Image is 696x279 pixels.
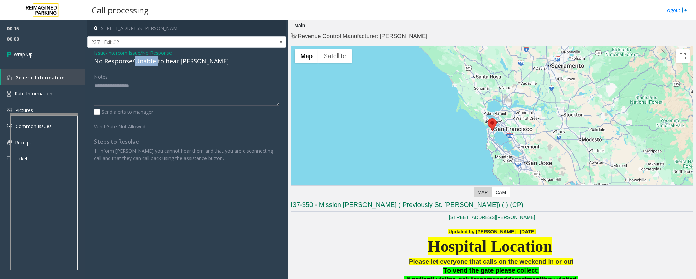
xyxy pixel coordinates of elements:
span: To vend the gate please collect: [443,267,539,274]
span: Issue [94,49,106,56]
img: 'icon' [7,91,11,97]
img: 'icon' [7,124,12,129]
div: Main [292,20,307,31]
label: CAM [492,187,510,197]
a: General Information [1,69,85,85]
h3: Call processing [88,2,152,18]
span: Intercom Issue/No Response [107,49,172,56]
img: 'icon' [7,108,12,112]
p: 1. Inform [PERSON_NAME] you cannot hear them and that you are disconnecting call and that they ca... [94,147,279,162]
label: Notes: [94,71,109,80]
label: Vend Gate Not Allowed [92,120,171,130]
b: Updated by [PERSON_NAME] - [DATE] [448,229,535,234]
span: Pictures [15,107,33,113]
span: Please let everyone that calls on the weekend in or out [409,258,573,265]
span: - [106,50,172,56]
button: Show street map [295,49,318,63]
button: Toggle fullscreen view [676,49,690,63]
span: Rate Information [15,90,52,97]
h4: Revenue Control Manufacturer: [PERSON_NAME] [291,32,693,40]
a: Logout [664,6,688,14]
img: 'icon' [7,75,12,80]
label: Map [474,187,492,197]
div: 3555 Cesar Chavez, San Francisco, CA [488,118,497,131]
span: Wrap Up [14,51,33,58]
h4: [STREET_ADDRESS][PERSON_NAME] [87,20,286,36]
span: General Information [15,74,65,81]
span: Hospital Location [428,237,552,255]
img: 'icon' [7,140,12,145]
img: 'icon' [7,155,11,162]
h4: Steps to Resolve [94,138,279,145]
h3: I37-350 - Mission [PERSON_NAME] ( Previously St. [PERSON_NAME]) (I) (CP) [291,200,693,212]
img: logout [682,6,688,14]
span: 237 - Exit #2 [88,37,246,48]
a: [STREET_ADDRESS][PERSON_NAME] [449,215,535,220]
button: Show satellite imagery [318,49,352,63]
div: No Response/Unable to hear [PERSON_NAME] [94,56,279,66]
label: Send alerts to manager [94,108,153,115]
